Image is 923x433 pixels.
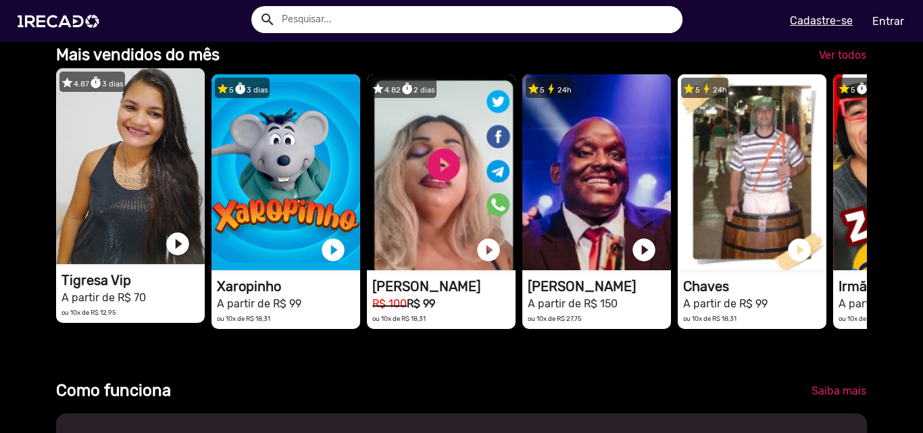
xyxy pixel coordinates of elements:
b: R$ 99 [407,297,435,310]
video: 1RECADO vídeos dedicados para fãs e empresas [56,68,205,264]
button: Example home icon [255,7,278,30]
a: play_circle_filled [786,236,813,263]
video: 1RECADO vídeos dedicados para fãs e empresas [211,74,360,270]
small: ou 10x de R$ 18,31 [683,315,737,322]
mat-icon: Example home icon [259,11,276,28]
span: Saiba mais [812,384,866,397]
input: Pesquisar... [272,6,682,33]
small: ou 10x de R$ 18,31 [217,315,270,322]
a: play_circle_filled [320,236,347,263]
video: 1RECADO vídeos dedicados para fãs e empresas [367,74,516,270]
h1: Chaves [683,278,826,295]
small: ou 10x de R$ 27,56 [839,315,893,322]
h1: [PERSON_NAME] [528,278,671,295]
h1: [PERSON_NAME] [372,278,516,295]
small: A partir de R$ 150 [528,297,618,310]
small: A partir de R$ 99 [683,297,768,310]
span: Ver todos [819,49,866,61]
a: play_circle_filled [475,236,502,263]
a: play_circle_filled [630,236,657,263]
b: Como funciona [56,381,171,400]
video: 1RECADO vídeos dedicados para fãs e empresas [522,74,671,270]
small: ou 10x de R$ 18,31 [372,315,426,322]
small: ou 10x de R$ 27,75 [528,315,582,322]
a: Entrar [864,9,913,33]
a: Saiba mais [801,379,877,403]
small: A partir de R$ 70 [61,291,146,304]
small: A partir de R$ 99 [217,297,301,310]
b: Mais vendidos do mês [56,45,220,64]
h1: Xaropinho [217,278,360,295]
h1: Tigresa Vip [61,272,205,288]
u: Cadastre-se [790,14,853,27]
a: play_circle_filled [164,230,191,257]
small: R$ 100 [372,297,407,310]
video: 1RECADO vídeos dedicados para fãs e empresas [678,74,826,270]
small: ou 10x de R$ 12,95 [61,309,116,316]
